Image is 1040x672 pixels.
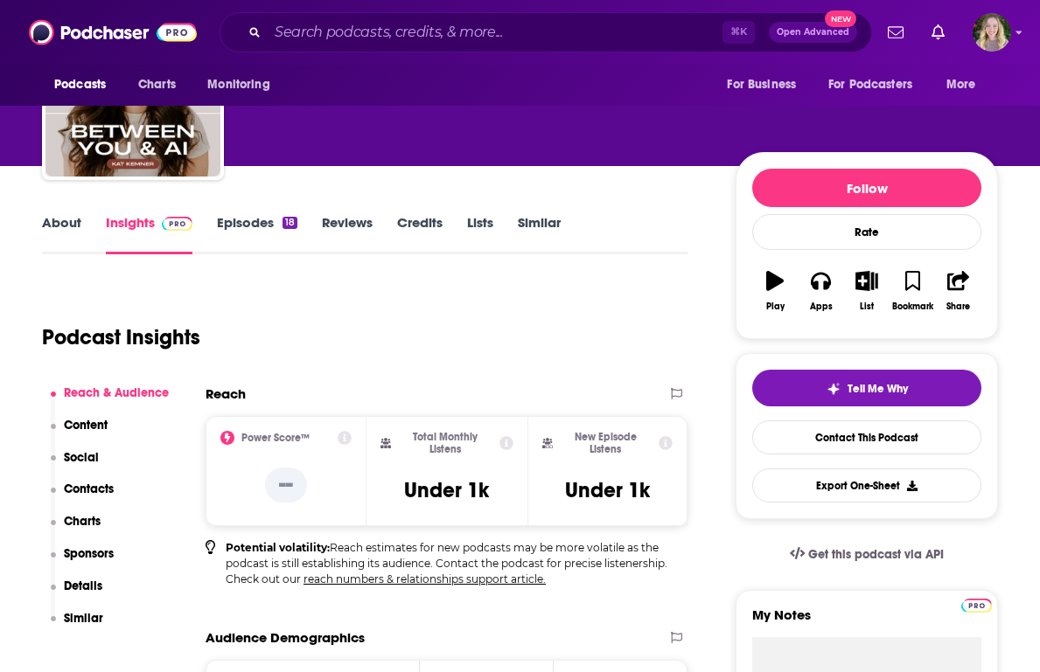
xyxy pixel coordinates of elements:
p: Social [64,450,99,465]
p: Content [64,418,108,433]
button: Play [752,260,798,322]
div: Play [766,301,785,312]
h2: Reach [206,385,246,402]
img: Podchaser Pro [961,599,992,613]
span: Monitoring [207,73,269,97]
div: List [860,301,874,312]
a: Get this podcast via API [776,533,958,576]
div: Share [946,301,970,312]
span: More [946,73,976,97]
button: Reach & Audience [51,385,170,418]
button: Open AdvancedNew [769,22,857,43]
span: For Business [727,73,796,97]
button: Share [936,260,981,322]
button: Export One-Sheet [752,468,981,502]
h2: Power Score™ [241,432,310,444]
h2: Total Monthly Listens [398,431,492,455]
input: Search podcasts, credits, & more... [268,18,722,46]
a: Similar [518,214,561,254]
button: Apps [798,260,843,322]
span: ⌘ K [722,21,755,44]
button: Follow [752,169,981,207]
h2: New Episode Listens [560,431,653,455]
h3: Under 1k [404,477,489,503]
h3: Under 1k [565,477,650,503]
p: Charts [64,514,101,529]
a: Reviews [322,214,373,254]
a: Credits [397,214,443,254]
span: Podcasts [54,73,106,97]
img: tell me why sparkle [827,382,841,396]
button: Similar [51,611,104,643]
p: Reach & Audience [64,385,169,400]
button: Show profile menu [973,13,1011,52]
a: Episodes18 [217,214,297,254]
button: Details [51,578,103,611]
span: Logged in as lauren19365 [973,13,1011,52]
a: About [42,214,81,254]
button: Contacts [51,481,115,514]
p: Similar [64,611,103,626]
a: reach numbers & relationships support article. [304,572,546,585]
p: Sponsors [64,546,114,561]
label: My Notes [752,606,981,637]
span: Get this podcast via API [808,547,944,562]
button: Bookmark [890,260,935,322]
img: Podchaser - Follow, Share and Rate Podcasts [29,16,197,49]
button: Charts [51,514,101,546]
a: Lists [467,214,493,254]
a: Charts [127,68,186,101]
a: Show notifications dropdown [925,17,952,47]
div: Bookmark [892,301,933,312]
p: -- [265,468,307,502]
a: Contact This Podcast [752,420,981,454]
button: List [844,260,890,322]
a: InsightsPodchaser Pro [106,214,192,254]
a: Show notifications dropdown [881,17,911,47]
p: Details [64,578,102,593]
h1: Podcast Insights [42,324,200,350]
div: Apps [810,301,833,312]
button: open menu [817,68,938,101]
p: Reach estimates for new podcasts may be more volatile as the podcast is still establishing its au... [226,540,688,587]
button: open menu [715,68,818,101]
button: tell me why sparkleTell Me Why [752,370,981,406]
b: Potential volatility: [226,541,330,554]
button: open menu [195,68,292,101]
button: Social [51,450,100,482]
p: Contacts [64,481,114,496]
img: User Profile [973,13,1011,52]
span: New [825,10,856,27]
button: Content [51,418,108,450]
div: Rate [752,214,981,250]
span: Charts [138,73,176,97]
button: open menu [42,68,129,101]
h2: Audience Demographics [206,629,365,646]
div: Search podcasts, credits, & more... [220,12,872,52]
img: Podchaser Pro [162,217,192,231]
button: Sponsors [51,546,115,578]
a: Pro website [961,596,992,613]
button: open menu [934,68,998,101]
span: For Podcasters [828,73,912,97]
span: Tell Me Why [848,382,908,396]
span: Open Advanced [777,28,849,37]
div: 18 [283,217,297,229]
